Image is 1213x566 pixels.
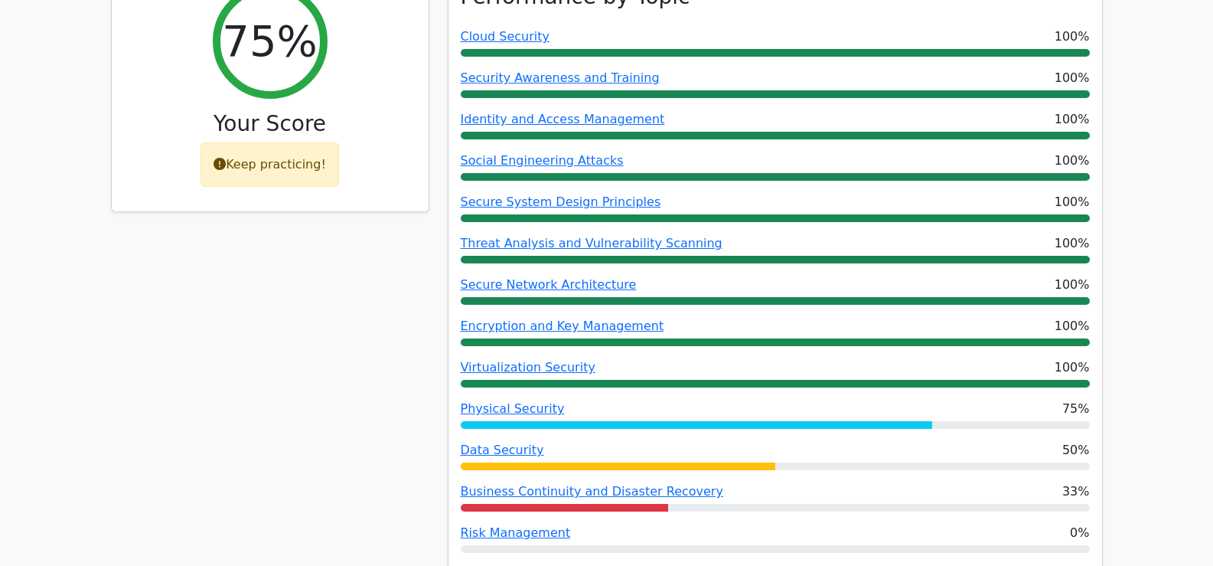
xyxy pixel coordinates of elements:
a: Secure System Design Principles [461,195,661,209]
h2: 75% [222,15,317,67]
a: Security Awareness and Training [461,70,660,85]
span: 100% [1055,358,1090,377]
a: Threat Analysis and Vulnerability Scanning [461,236,722,250]
a: Social Engineering Attacks [461,153,624,168]
a: Physical Security [461,401,565,416]
span: 100% [1055,317,1090,335]
a: Business Continuity and Disaster Recovery [461,484,723,499]
h3: Your Score [124,111,416,137]
a: Risk Management [461,525,571,540]
span: 100% [1055,152,1090,170]
div: Keep practicing! [201,142,339,187]
span: 0% [1070,524,1089,542]
span: 100% [1055,234,1090,253]
span: 100% [1055,69,1090,87]
span: 50% [1062,441,1090,460]
a: Data Security [461,443,544,457]
span: 33% [1062,483,1090,501]
a: Encryption and Key Management [461,319,664,333]
span: 75% [1062,400,1090,418]
a: Virtualization Security [461,360,595,375]
span: 100% [1055,193,1090,211]
a: Secure Network Architecture [461,277,637,292]
span: 100% [1055,28,1090,46]
a: Identity and Access Management [461,112,665,126]
span: 100% [1055,276,1090,294]
a: Cloud Security [461,29,550,44]
span: 100% [1055,110,1090,129]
